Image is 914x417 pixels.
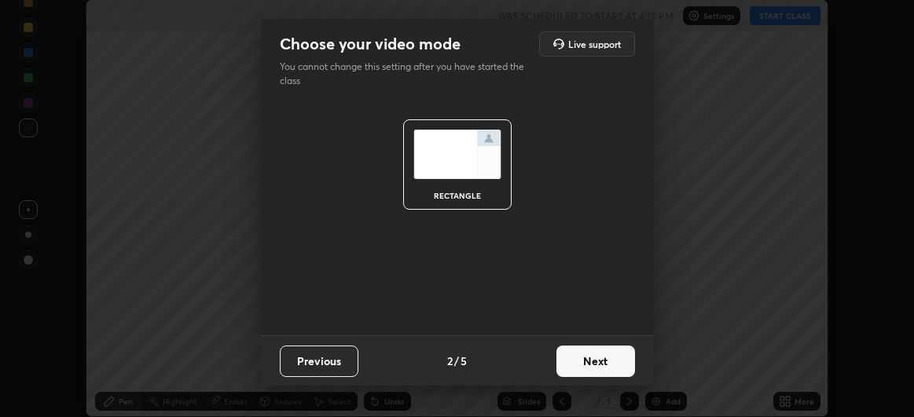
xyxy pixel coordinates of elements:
[280,34,461,54] h2: Choose your video mode
[461,353,467,369] h4: 5
[280,346,358,377] button: Previous
[426,192,489,199] div: rectangle
[447,353,453,369] h4: 2
[413,130,501,179] img: normalScreenIcon.ae25ed63.svg
[556,346,635,377] button: Next
[454,353,459,369] h4: /
[280,60,534,88] p: You cannot change this setting after you have started the class
[568,39,621,49] h5: Live support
